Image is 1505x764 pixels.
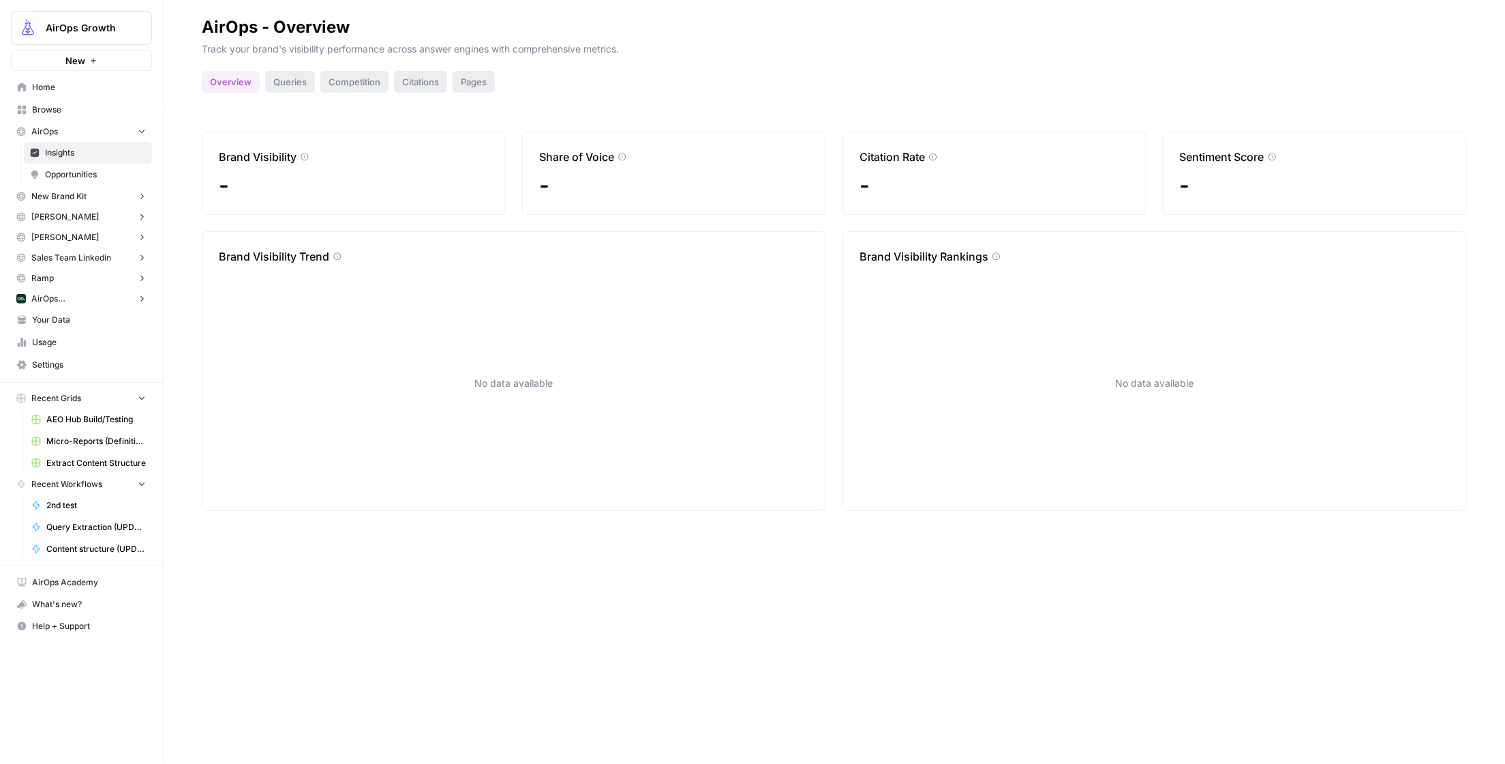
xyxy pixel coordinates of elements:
[65,54,85,68] span: New
[11,227,152,248] button: [PERSON_NAME]
[11,354,152,376] a: Settings
[11,76,152,98] a: Home
[320,71,389,93] div: Competition
[11,289,152,309] button: AirOps ([GEOGRAPHIC_DATA])
[46,435,146,447] span: Micro-Reports (Definitions)
[31,293,132,305] span: AirOps ([GEOGRAPHIC_DATA])
[453,71,495,93] div: Pages
[11,332,152,353] a: Usage
[46,413,146,426] span: AEO Hub Build/Testing
[265,71,315,93] div: Queries
[219,149,297,165] p: Brand Visibility
[11,50,152,71] button: New
[31,392,81,405] span: Recent Grids
[11,99,152,121] a: Browse
[11,309,152,331] a: Your Data
[11,268,152,289] button: Ramp
[25,452,152,474] a: Extract Content Structure
[860,248,988,265] p: Brand Visibility Rankings
[11,388,152,409] button: Recent Grids
[11,11,152,45] button: Workspace: AirOps Growth
[32,314,146,326] span: Your Data
[46,521,146,533] span: Query Extraction (UPDATES EXISTING RECORD - Do not alter)
[16,294,26,304] img: yjux4x3lwinlft1ym4yif8lrli78
[1180,149,1264,165] p: Sentiment Score
[219,273,809,494] div: No data available
[11,593,152,615] button: What's new?
[25,516,152,538] a: Query Extraction (UPDATES EXISTING RECORD - Do not alter)
[25,409,152,430] a: AEO Hub Build/Testing
[11,121,152,142] button: AirOps
[11,186,152,207] button: New Brand Kit
[31,126,58,138] span: AirOps
[24,142,152,164] a: Insights
[25,495,152,516] a: 2nd test
[25,430,152,452] a: Micro-Reports (Definitions)
[31,211,99,223] span: [PERSON_NAME]
[32,81,146,93] span: Home
[24,164,152,186] a: Opportunities
[202,16,350,38] div: AirOps - Overview
[219,172,228,199] span: -
[32,576,146,589] span: AirOps Academy
[32,359,146,371] span: Settings
[31,478,102,490] span: Recent Workflows
[45,168,146,181] span: Opportunities
[11,248,152,268] button: Sales Team Linkedin
[12,594,151,615] div: What's new?
[202,38,1467,56] p: Track your brand's visibility performance across answer engines with comprehensive metrics.
[219,248,329,265] p: Brand Visibility Trend
[32,336,146,349] span: Usage
[11,572,152,593] a: AirOps Academy
[11,207,152,227] button: [PERSON_NAME]
[539,149,614,165] p: Share of Voice
[31,272,54,284] span: Ramp
[16,16,40,40] img: AirOps Growth Logo
[32,620,146,632] span: Help + Support
[11,474,152,495] button: Recent Workflows
[46,21,128,35] span: AirOps Growth
[31,190,87,203] span: New Brand Kit
[45,147,146,159] span: Insights
[539,172,549,199] span: -
[860,149,925,165] p: Citation Rate
[860,273,1450,494] div: No data available
[860,172,869,199] span: -
[46,457,146,469] span: Extract Content Structure
[202,71,260,93] div: Overview
[46,543,146,555] span: Content structure (UPDATES EXISTING RECORD - Do not alter)
[31,231,99,244] span: [PERSON_NAME]
[394,71,447,93] div: Citations
[46,499,146,512] span: 2nd test
[31,252,111,264] span: Sales Team Linkedin
[32,104,146,116] span: Browse
[25,538,152,560] a: Content structure (UPDATES EXISTING RECORD - Do not alter)
[1180,172,1189,199] span: -
[11,615,152,637] button: Help + Support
